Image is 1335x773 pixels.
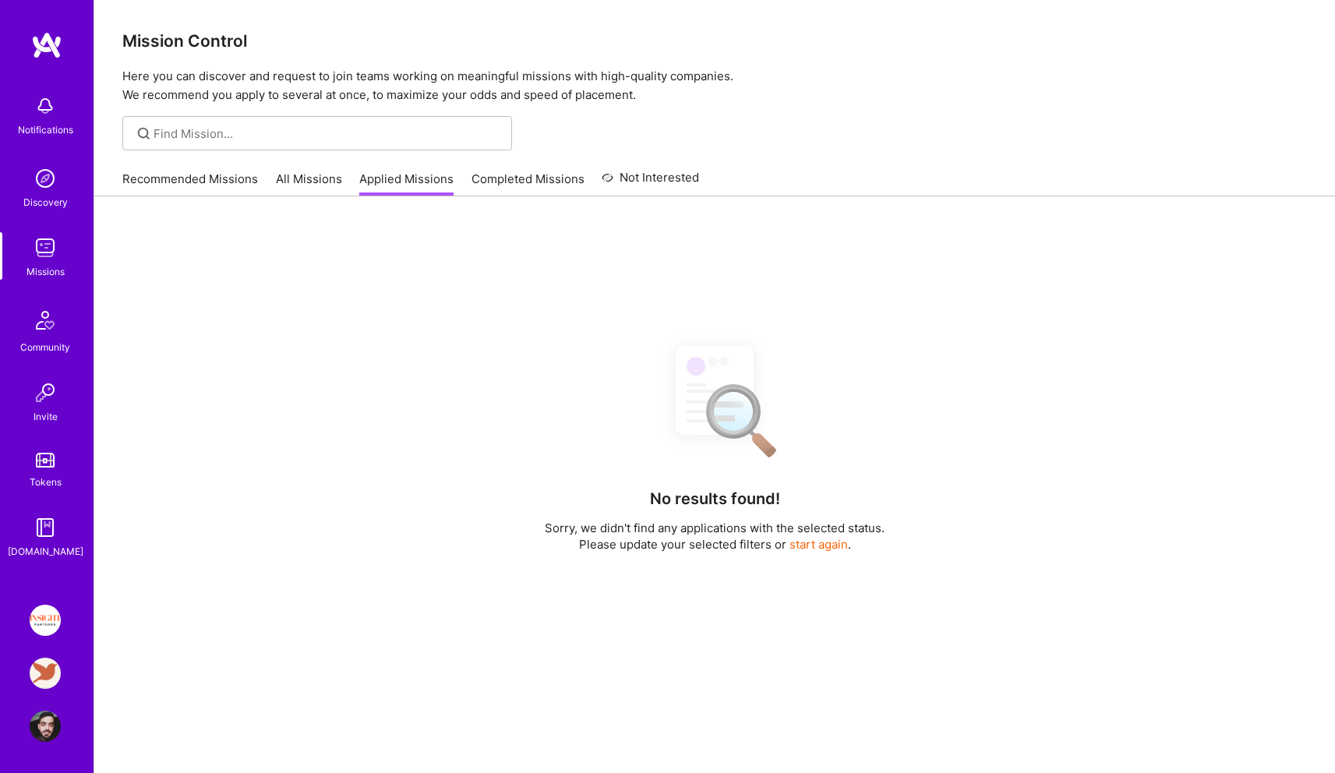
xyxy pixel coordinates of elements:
[650,489,780,508] h4: No results found!
[8,543,83,559] div: [DOMAIN_NAME]
[30,474,62,490] div: Tokens
[30,163,61,194] img: discovery
[20,339,70,355] div: Community
[789,536,848,552] button: start again
[602,168,699,196] a: Not Interested
[36,453,55,468] img: tokens
[18,122,73,138] div: Notifications
[26,302,64,339] img: Community
[122,171,258,196] a: Recommended Missions
[30,512,61,543] img: guide book
[545,536,885,552] p: Please update your selected filters or .
[30,711,61,742] img: User Avatar
[30,605,61,636] img: Insight Partners: Data & AI - Sourcing
[34,408,58,425] div: Invite
[26,711,65,742] a: User Avatar
[31,31,62,59] img: logo
[545,520,885,536] p: Sorry, we didn't find any applications with the selected status.
[276,171,342,196] a: All Missions
[30,377,61,408] img: Invite
[135,125,153,143] i: icon SearchGrey
[471,171,585,196] a: Completed Missions
[30,232,61,263] img: teamwork
[648,332,781,468] img: No Results
[154,125,500,142] input: Find Mission...
[122,67,1307,104] p: Here you can discover and request to join teams working on meaningful missions with high-quality ...
[359,171,454,196] a: Applied Missions
[30,658,61,689] img: Robynn AI: Full-Stack Engineer to Build Multi-Agent Marketing Platform
[23,194,68,210] div: Discovery
[122,31,1307,51] h3: Mission Control
[30,90,61,122] img: bell
[26,263,65,280] div: Missions
[26,605,65,636] a: Insight Partners: Data & AI - Sourcing
[26,658,65,689] a: Robynn AI: Full-Stack Engineer to Build Multi-Agent Marketing Platform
